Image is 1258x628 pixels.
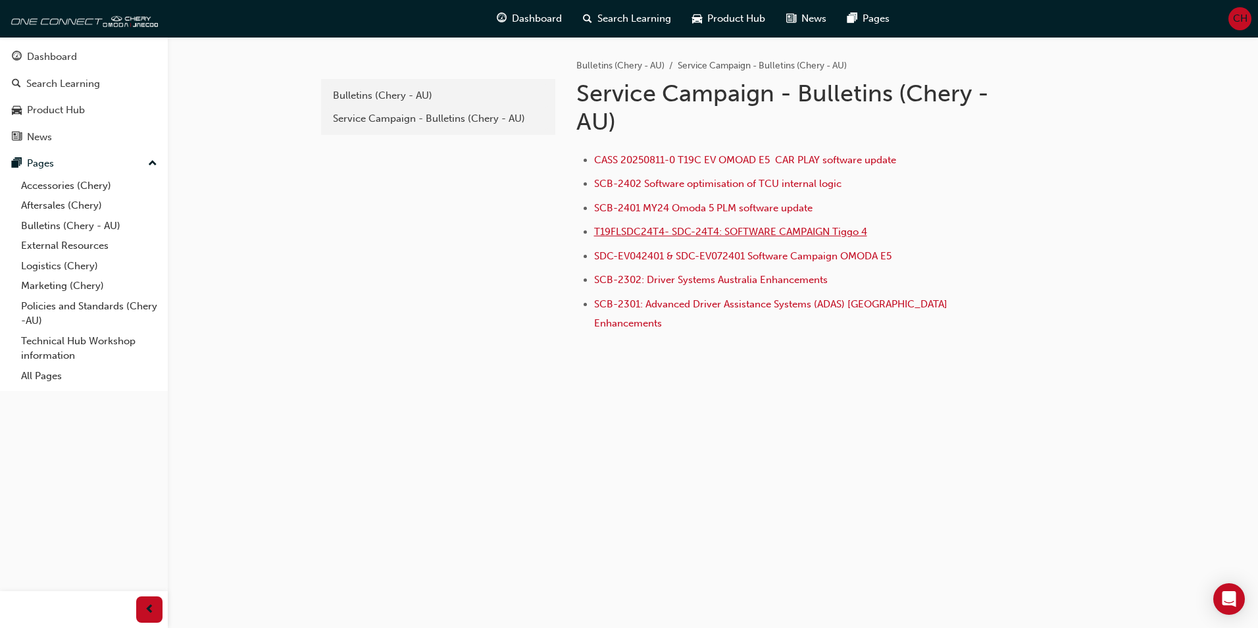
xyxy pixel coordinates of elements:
[1213,583,1245,615] div: Open Intercom Messenger
[27,156,54,171] div: Pages
[5,125,163,149] a: News
[16,276,163,296] a: Marketing (Chery)
[786,11,796,27] span: news-icon
[16,176,163,196] a: Accessories (Chery)
[16,196,163,216] a: Aftersales (Chery)
[5,151,163,176] button: Pages
[1228,7,1251,30] button: CH
[12,78,21,90] span: search-icon
[863,11,890,26] span: Pages
[678,59,847,74] li: Service Campaign - Bulletins (Chery - AU)
[776,5,837,32] a: news-iconNews
[148,155,157,172] span: up-icon
[16,296,163,331] a: Policies and Standards (Chery -AU)
[847,11,857,27] span: pages-icon
[326,107,550,130] a: Service Campaign - Bulletins (Chery - AU)
[16,366,163,386] a: All Pages
[512,11,562,26] span: Dashboard
[12,158,22,170] span: pages-icon
[594,178,842,190] a: SCB-2402 Software optimisation of TCU internal logic
[576,60,665,71] a: Bulletins (Chery - AU)
[837,5,900,32] a: pages-iconPages
[27,49,77,65] div: Dashboard
[5,45,163,69] a: Dashboard
[597,11,671,26] span: Search Learning
[594,298,950,329] a: SCB-2301: Advanced Driver Assistance Systems (ADAS) [GEOGRAPHIC_DATA] Enhancements
[594,250,892,262] a: SDC-EV042401 & SDC-EV072401 Software Campaign OMODA E5
[497,11,507,27] span: guage-icon
[707,11,765,26] span: Product Hub
[12,105,22,117] span: car-icon
[576,79,1008,136] h1: Service Campaign - Bulletins (Chery - AU)
[5,98,163,122] a: Product Hub
[145,602,155,618] span: prev-icon
[594,202,813,214] a: SCB-2401 MY24 Omoda 5 PLM software update
[12,132,22,144] span: news-icon
[26,76,100,92] div: Search Learning
[692,11,702,27] span: car-icon
[7,5,158,32] img: oneconnect
[486,5,572,32] a: guage-iconDashboard
[27,103,85,118] div: Product Hub
[16,236,163,256] a: External Resources
[801,11,826,26] span: News
[5,72,163,96] a: Search Learning
[5,42,163,151] button: DashboardSearch LearningProduct HubNews
[594,274,828,286] a: SCB-2302: Driver Systems Australia Enhancements
[333,111,543,126] div: Service Campaign - Bulletins (Chery - AU)
[16,216,163,236] a: Bulletins (Chery - AU)
[594,226,867,238] a: T19FLSDC24T4- SDC-24T4: SOFTWARE CAMPAIGN Tiggo 4
[583,11,592,27] span: search-icon
[1233,11,1247,26] span: CH
[16,256,163,276] a: Logistics (Chery)
[682,5,776,32] a: car-iconProduct Hub
[572,5,682,32] a: search-iconSearch Learning
[12,51,22,63] span: guage-icon
[27,130,52,145] div: News
[333,88,543,103] div: Bulletins (Chery - AU)
[594,154,896,166] a: CASS 20250811-0 T19C EV OMOAD E5 CAR PLAY software update
[16,331,163,366] a: Technical Hub Workshop information
[326,84,550,107] a: Bulletins (Chery - AU)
